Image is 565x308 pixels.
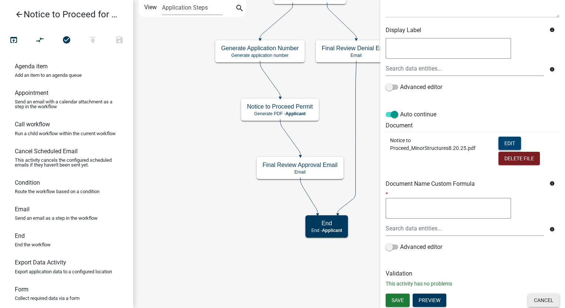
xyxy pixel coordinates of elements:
[285,111,306,116] span: Applicant
[27,32,53,48] button: Auto Layout
[322,228,342,233] span: Applicant
[62,35,71,46] i: check_circle
[311,220,342,227] h5: End
[386,61,544,76] input: Search data entities...
[549,67,555,72] i: info
[498,137,521,150] button: Edit
[322,45,390,52] h5: Final Review Denial Email
[498,152,540,165] button: Delete File
[221,45,299,52] h5: Generate Application Number
[36,35,45,46] i: compare_arrows
[15,216,98,220] p: Send an email as a step in the workflow
[53,32,80,48] button: No problems
[386,83,442,92] label: Advanced editor
[386,270,559,277] h6: Validation
[386,243,442,251] label: Advanced editor
[247,111,313,116] p: Generate PDF -
[15,189,99,194] p: Route the workflow based on a condition
[386,27,544,34] h6: Display Label
[15,232,25,239] h6: End
[322,53,390,58] p: Email
[15,259,66,266] h6: Export Data Activity
[88,35,97,46] i: publish
[15,242,51,247] p: End the workflow
[386,280,559,288] p: This activity has no problems
[386,221,544,236] input: Search data entities...
[15,158,118,167] p: This activity cancels the configured scheduled emails if they haven't been sent yet.
[79,32,106,48] button: Publish
[392,297,404,303] span: Save
[235,4,244,14] i: search
[15,269,112,274] p: Export application data to a configured location
[15,73,82,78] p: Add an item to an agenda queue
[15,131,116,136] p: Run a child workflow within the current workflow
[221,53,299,58] p: Generate application number
[6,6,121,23] a: Notice to Proceed for Minor Structures or Non-Structural Changes
[386,294,410,307] button: Save
[549,27,555,32] i: info
[106,32,133,48] button: Save
[528,294,559,307] button: Cancel
[549,181,555,186] i: info
[15,121,50,128] h6: Call workflow
[311,228,342,233] p: End -
[15,99,118,109] p: Send an email with a calendar attachment as a step in the workflow
[0,32,27,48] button: Test Workflow
[549,227,555,232] i: info
[390,137,490,152] p: Notice to Proceed_MinorStructures8.20.25.pdf
[115,35,124,46] i: save
[15,179,40,186] h6: Condition
[0,32,133,50] div: Workflow actions
[15,148,78,155] h6: Cancel Scheduled Email
[386,180,544,187] h6: Document Name Custom Formula
[15,89,48,96] h6: Appointment
[15,10,24,20] i: arrow_back
[15,286,28,293] h6: Form
[413,294,446,307] button: Preview
[263,170,338,175] p: Email
[263,161,338,168] h5: Final Review Approval Email
[386,122,559,129] h6: Document
[15,63,48,70] h6: Agenda item
[15,296,79,301] p: Collect required data via a form
[9,35,18,46] i: open_in_browser
[234,3,246,15] button: search
[386,110,436,119] label: Auto continue
[247,103,313,110] h5: Notice to Proceed Permit
[15,206,30,213] h6: Email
